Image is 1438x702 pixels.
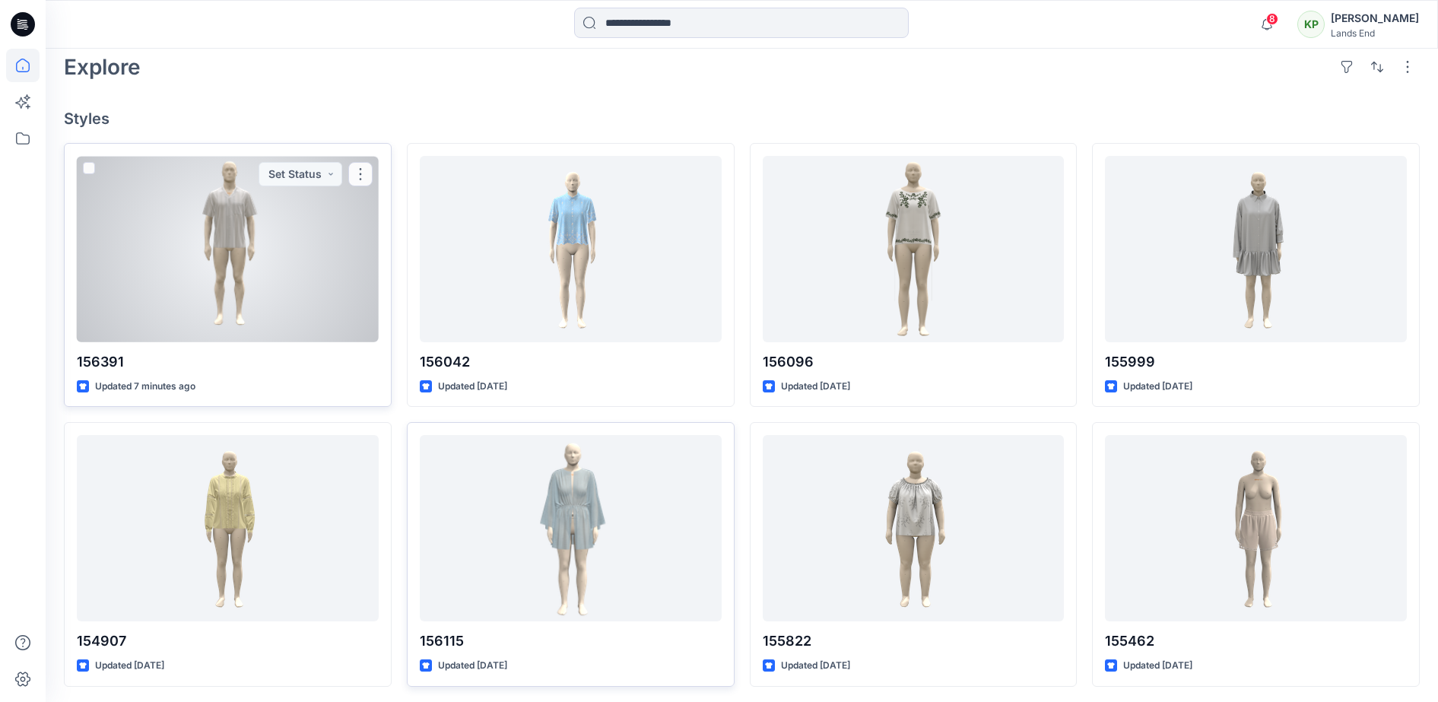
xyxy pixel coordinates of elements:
p: Updated [DATE] [438,658,507,674]
a: 154907 [77,435,379,621]
a: 156042 [420,156,722,342]
a: 156115 [420,435,722,621]
a: 156391 [77,156,379,342]
p: 156096 [763,351,1065,373]
p: Updated 7 minutes ago [95,379,195,395]
p: Updated [DATE] [781,379,850,395]
p: 154907 [77,631,379,652]
div: Lands End [1331,27,1419,39]
p: Updated [DATE] [438,379,507,395]
p: 155999 [1105,351,1407,373]
h2: Explore [64,55,141,79]
p: 156391 [77,351,379,373]
span: 8 [1266,13,1278,25]
p: 155462 [1105,631,1407,652]
p: 156042 [420,351,722,373]
a: 155822 [763,435,1065,621]
div: KP [1297,11,1325,38]
p: Updated [DATE] [1123,658,1192,674]
a: 156096 [763,156,1065,342]
p: Updated [DATE] [95,658,164,674]
a: 155999 [1105,156,1407,342]
a: 155462 [1105,435,1407,621]
p: Updated [DATE] [781,658,850,674]
h4: Styles [64,110,1420,128]
p: 156115 [420,631,722,652]
div: [PERSON_NAME] [1331,9,1419,27]
p: 155822 [763,631,1065,652]
p: Updated [DATE] [1123,379,1192,395]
